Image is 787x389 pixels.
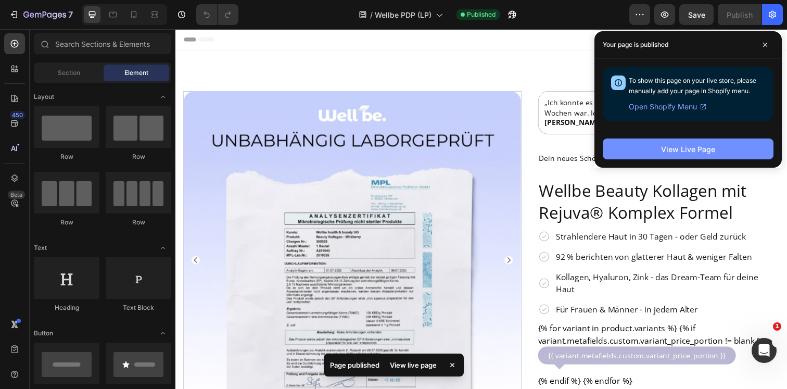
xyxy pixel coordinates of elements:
p: Your page is published [603,40,668,50]
p: „Ich konnte es nicht fassen, wie glatt meine Haut nach nur vier Wochen war. Ich habe mich selbst ... [377,70,610,101]
span: Toggle open [155,240,171,256]
img: gempages_570790994228806528-80a48ef6-dabd-4eca-a6dd-f823d18fcf1a.png [518,126,596,137]
strong: [PERSON_NAME] [377,90,436,100]
p: 92 % berichten von glatterer Haut & weniger Falten [388,227,615,238]
h2: Wellbe Beauty Kollagen mit Rejuva® Komplex Formel [370,153,617,198]
span: Toggle open [155,89,171,105]
div: Row [34,218,99,227]
p: Page published [330,360,379,370]
div: Heading [34,303,99,312]
div: {% for variant in product.variants %} {% if variant.metafields.custom.variant_price_portion != bl... [370,299,617,365]
div: View Live Page [661,144,715,155]
span: Section [58,68,80,78]
p: 7 [68,8,73,21]
div: Row [34,152,99,161]
span: Element [124,68,148,78]
p: Kollagen, Hyaluron, Zink - das Dream-Team für deine Haut [388,247,615,271]
button: View Live Page [603,139,773,159]
button: Carousel Next Arrow [336,232,345,240]
button: Publish [718,4,761,25]
div: Publish [727,9,753,20]
span: Text [34,243,47,253]
div: Undo/Redo [196,4,238,25]
p: Strahlendere Haut in 30 Tagen - oder Geld zurück [388,206,615,217]
span: To show this page on your live store, please manually add your page in Shopify menu. [629,77,756,95]
button: Save [679,4,714,25]
p: Dein neues Schönheitsritual: [371,127,488,137]
span: Layout [34,92,54,102]
span: Wellbe PDP (LP) [375,9,431,20]
iframe: Design area [175,29,787,389]
iframe: Intercom live chat [752,338,777,363]
div: Row [106,152,171,161]
div: 450 [10,111,25,119]
div: Beta [8,191,25,199]
div: View live page [384,358,443,372]
span: Save [688,10,705,19]
input: Search Sections & Elements [34,33,171,54]
div: Text Block [106,303,171,312]
span: 1 [773,322,781,331]
span: / [370,9,373,20]
span: Button [34,329,53,338]
p: Für Frauen & Männer - in jedem Alter [388,280,615,292]
span: Toggle open [155,325,171,342]
p: {{ variant.metafields.custom.variant_price_portion }} [380,328,562,338]
span: Open Shopify Menu [629,101,697,113]
span: Published [467,10,496,19]
button: 7 [4,4,78,25]
div: Row [106,218,171,227]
